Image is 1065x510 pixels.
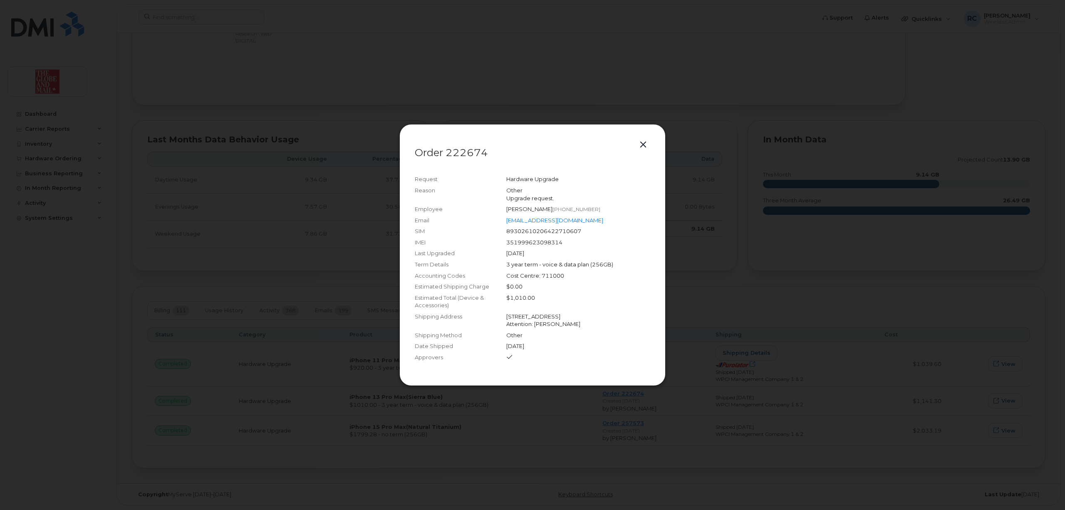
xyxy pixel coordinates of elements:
[506,313,650,321] div: [STREET_ADDRESS]
[415,249,506,257] div: Last Upgraded
[415,283,506,291] div: Estimated Shipping Charge
[506,283,650,291] div: $0.00
[506,261,650,269] div: 3 year term - voice & data plan (256GB)
[506,187,650,194] div: Other
[415,175,506,183] div: Request
[506,272,650,280] div: Cost Centre: 711000
[415,342,506,350] div: Date Shipped
[506,194,650,202] div: Upgrade request.
[506,205,650,213] div: [PERSON_NAME]
[506,250,524,256] span: [DATE]
[415,239,506,246] div: IMEI
[415,294,506,309] div: Estimated Total (Device & Accessories)
[506,294,650,309] div: $1,010.00
[415,187,506,202] div: Reason
[415,205,506,213] div: Employee
[415,216,506,224] div: Email
[415,272,506,280] div: Accounting Codes
[506,239,650,246] div: 351999623098314
[415,148,650,158] p: Order 222674
[415,227,506,235] div: SIM
[506,342,650,350] div: [DATE]
[506,227,650,235] div: 89302610206422710607
[415,313,506,328] div: Shipping Address
[506,320,650,328] div: Attention: [PERSON_NAME]
[415,353,506,361] div: Approvers
[506,175,650,183] div: Hardware Upgrade
[415,261,506,269] div: Term Details
[506,217,603,224] a: [EMAIL_ADDRESS][DOMAIN_NAME]
[552,206,600,212] span: [PHONE_NUMBER]
[415,331,506,339] div: Shipping Method
[506,331,650,339] div: Other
